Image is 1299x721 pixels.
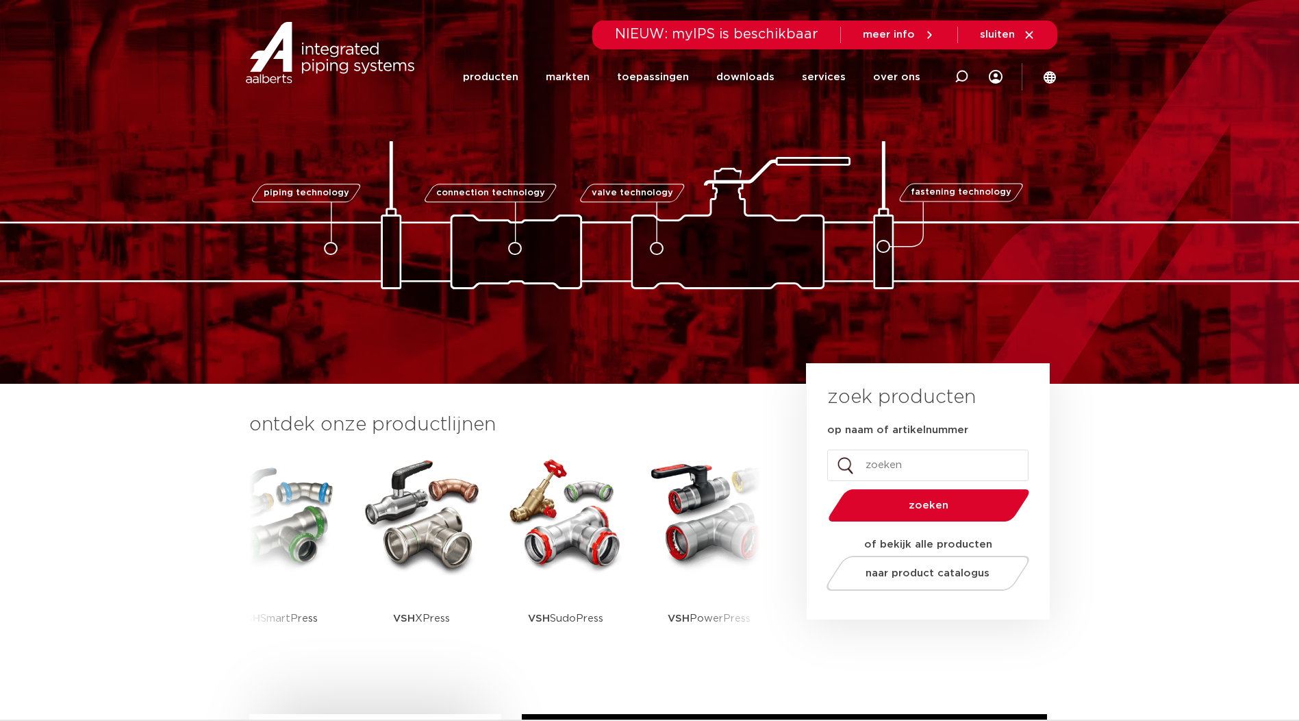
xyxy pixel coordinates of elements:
a: naar product catalogus [822,556,1033,591]
span: meer info [863,29,915,40]
span: sluiten [980,29,1015,40]
input: zoeken [827,450,1029,481]
strong: VSH [668,613,690,624]
a: over ons [873,49,920,105]
button: zoeken [822,488,1035,523]
a: VSHXPress [360,452,483,661]
a: meer info [863,29,935,41]
a: producten [463,49,518,105]
a: toepassingen [617,49,689,105]
a: downloads [716,49,774,105]
h3: zoek producten [827,384,976,411]
strong: VSH [393,613,415,624]
div: my IPS [989,49,1002,105]
p: SudoPress [528,576,603,661]
span: piping technology [264,188,349,197]
span: valve technology [592,188,673,197]
span: connection technology [436,188,544,197]
strong: of bekijk alle producten [864,539,992,550]
p: PowerPress [668,576,751,661]
span: fastening technology [911,188,1011,197]
strong: VSH [528,613,550,624]
a: services [802,49,846,105]
p: XPress [393,576,450,661]
strong: VSH [238,613,260,624]
span: zoeken [863,500,994,511]
p: SmartPress [238,576,318,661]
span: naar product catalogus [866,568,989,578]
a: VSHPowerPress [648,452,771,661]
a: VSHSmartPress [216,452,340,661]
h3: ontdek onze productlijnen [249,411,760,439]
span: NIEUW: myIPS is beschikbaar [615,27,818,41]
nav: Menu [463,49,920,105]
a: markten [546,49,590,105]
a: sluiten [980,29,1035,41]
a: VSHSudoPress [504,452,627,661]
label: op naam of artikelnummer [827,424,968,437]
